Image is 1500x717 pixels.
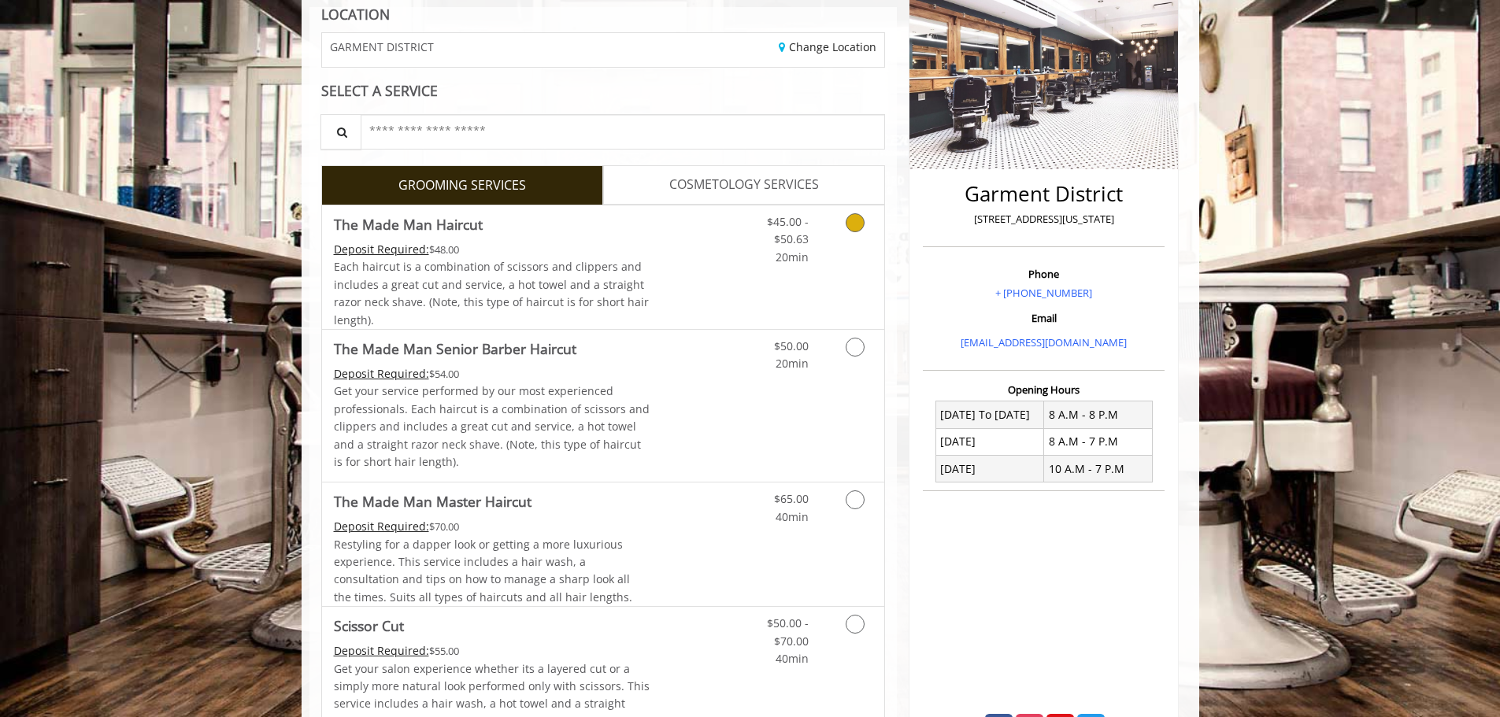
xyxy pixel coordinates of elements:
[1044,428,1153,455] td: 8 A.M - 7 P.M
[776,249,809,264] span: 20min
[334,241,650,258] div: $48.00
[767,214,809,246] span: $45.00 - $50.63
[776,356,809,371] span: 20min
[320,114,361,150] button: Service Search
[1044,401,1153,428] td: 8 A.M - 8 P.M
[334,213,483,235] b: The Made Man Haircut
[334,365,650,383] div: $54.00
[927,211,1161,227] p: [STREET_ADDRESS][US_STATE]
[995,286,1092,300] a: + [PHONE_NUMBER]
[334,242,429,257] span: This service needs some Advance to be paid before we block your appointment
[927,183,1161,205] h2: Garment District
[334,615,404,637] b: Scissor Cut
[961,335,1127,349] a: [EMAIL_ADDRESS][DOMAIN_NAME]
[1044,456,1153,482] td: 10 A.M - 7 P.M
[334,366,429,381] span: This service needs some Advance to be paid before we block your appointment
[923,384,1165,395] h3: Opening Hours
[774,338,809,353] span: $50.00
[927,268,1161,279] h3: Phone
[334,490,531,512] b: The Made Man Master Haircut
[774,491,809,506] span: $65.00
[334,338,576,360] b: The Made Man Senior Barber Haircut
[398,176,526,196] span: GROOMING SERVICES
[935,401,1044,428] td: [DATE] To [DATE]
[669,175,819,195] span: COSMETOLOGY SERVICES
[334,518,650,535] div: $70.00
[935,456,1044,482] td: [DATE]
[334,383,650,471] p: Get your service performed by our most experienced professionals. Each haircut is a combination o...
[334,642,650,660] div: $55.00
[935,428,1044,455] td: [DATE]
[321,5,390,24] b: LOCATION
[779,39,876,54] a: Change Location
[334,643,429,658] span: This service needs some Advance to be paid before we block your appointment
[334,537,632,604] span: Restyling for a dapper look or getting a more luxurious experience. This service includes a hair ...
[321,83,886,98] div: SELECT A SERVICE
[334,259,649,327] span: Each haircut is a combination of scissors and clippers and includes a great cut and service, a ho...
[776,509,809,524] span: 40min
[927,312,1161,323] h3: Email
[767,615,809,648] span: $50.00 - $70.00
[330,41,434,53] span: GARMENT DISTRICT
[334,519,429,534] span: This service needs some Advance to be paid before we block your appointment
[776,651,809,666] span: 40min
